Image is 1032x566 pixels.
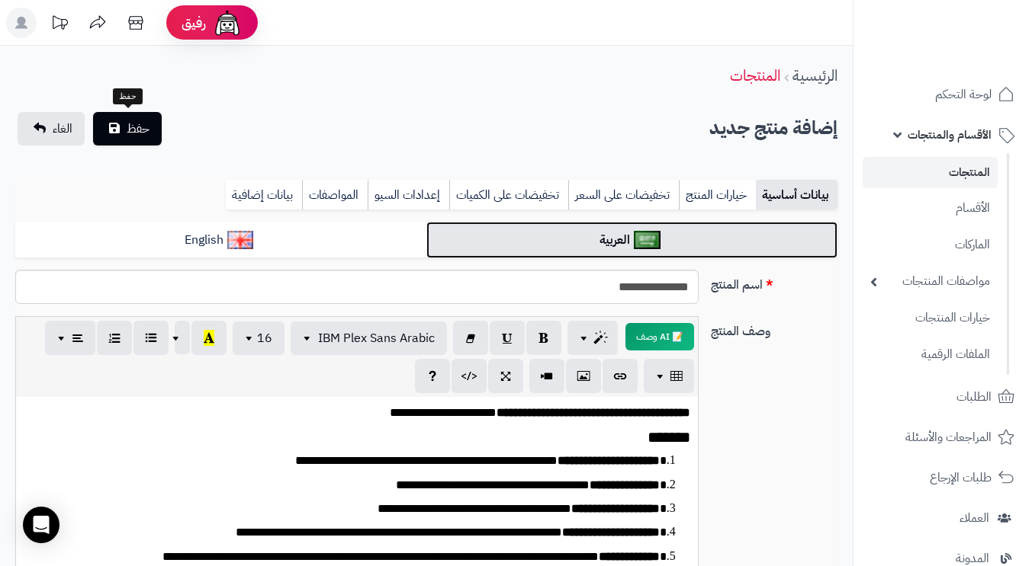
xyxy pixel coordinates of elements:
[212,8,243,38] img: ai-face.png
[127,120,149,138] span: حفظ
[908,124,992,145] span: الأقسام والمنتجات
[705,270,844,294] label: اسم المنتج
[756,180,837,210] a: بيانات أساسية
[634,231,661,249] img: العربية
[226,180,302,210] a: بيانات إضافية
[625,323,694,350] button: 📝 AI وصف
[863,419,1023,456] a: المراجعات والأسئلة
[257,329,272,347] span: 16
[863,302,998,334] a: خيارات المنتجات
[930,467,992,488] span: طلبات الإرجاع
[40,8,79,42] a: تحديثات المنصة
[905,427,992,448] span: المراجعات والأسئلة
[15,222,426,259] a: English
[705,316,844,341] label: وصف المنتج
[426,222,837,259] a: العربية
[93,112,162,145] button: حفظ
[863,192,998,225] a: الأقسام
[318,329,435,347] span: IBM Plex Sans Arabic
[960,507,989,529] span: العملاء
[709,113,837,144] h2: إضافة منتج جديد
[182,14,206,32] span: رفيق
[863,157,998,188] a: المنتجات
[368,180,449,210] a: إعدادات السيو
[863,265,998,298] a: مواصفات المنتجات
[302,180,368,210] a: المواصفات
[956,386,992,408] span: الطلبات
[233,321,285,355] button: 16
[863,459,1023,496] a: طلبات الإرجاع
[679,180,756,210] a: خيارات المنتج
[227,231,254,249] img: English
[568,180,679,210] a: تخفيضات على السعر
[792,64,837,87] a: الرئيسية
[113,88,143,105] div: حفظ
[730,64,780,87] a: المنتجات
[863,229,998,261] a: الماركات
[863,500,1023,536] a: العملاء
[449,180,568,210] a: تخفيضات على الكميات
[53,120,72,138] span: الغاء
[291,321,447,355] button: IBM Plex Sans Arabic
[863,338,998,371] a: الملفات الرقمية
[863,76,1023,113] a: لوحة التحكم
[18,112,85,145] a: الغاء
[23,507,59,543] div: Open Intercom Messenger
[863,379,1023,415] a: الطلبات
[935,84,992,105] span: لوحة التحكم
